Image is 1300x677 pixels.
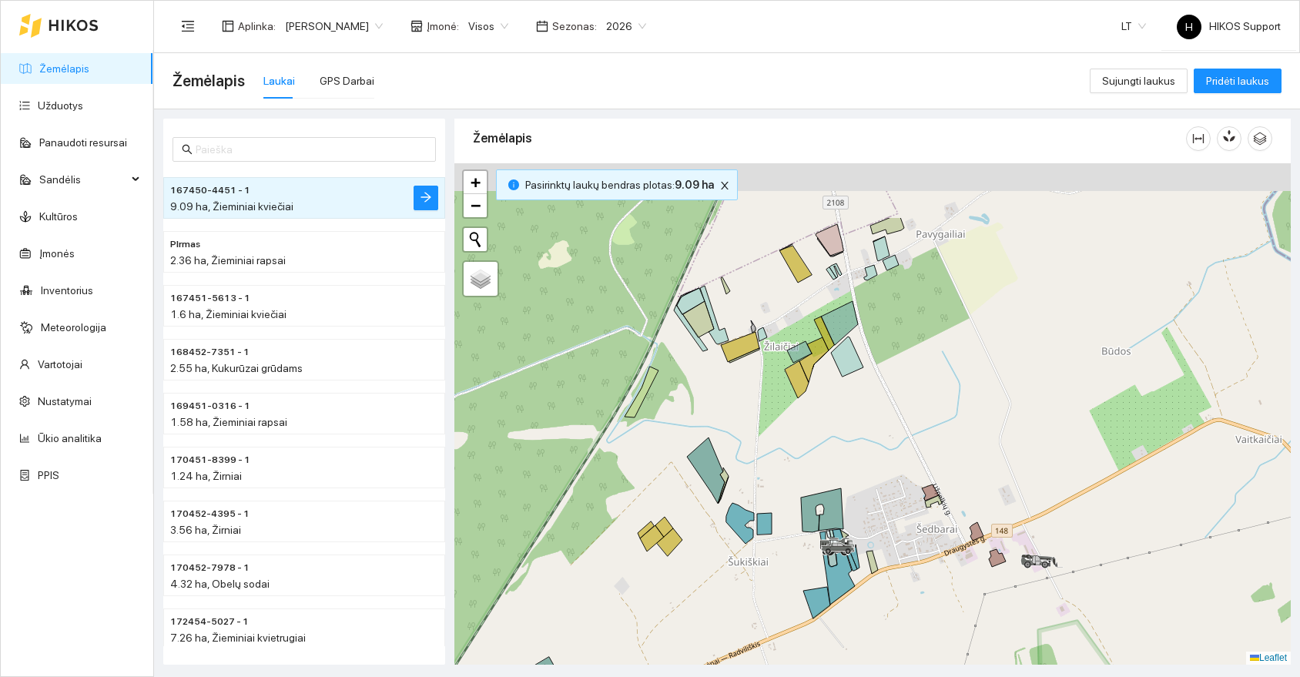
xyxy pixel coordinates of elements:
span: 4.32 ha, Obelų sodai [170,578,270,590]
span: 167450-4451 - 1 [170,183,250,198]
button: arrow-right [414,186,438,210]
span: 168452-7351 - 1 [170,345,250,360]
span: 172454-5027 - 1 [170,615,249,629]
span: 3.56 ha, Žirniai [170,524,241,536]
button: close [715,176,734,195]
a: Pridėti laukus [1194,75,1282,87]
span: 1.24 ha, Žirniai [170,470,242,482]
span: PIrmas [170,237,200,252]
a: Žemėlapis [39,62,89,75]
a: Inventorius [41,284,93,297]
span: 2.36 ha, Žieminiai rapsai [170,254,286,266]
span: Sezonas : [552,18,597,35]
span: arrow-right [420,191,432,206]
span: 170451-8399 - 1 [170,453,250,468]
a: Įmonės [39,247,75,260]
span: Aplinka : [238,18,276,35]
span: close [716,180,733,191]
span: calendar [536,20,548,32]
a: Meteorologija [41,321,106,333]
a: PPIS [38,469,59,481]
span: column-width [1187,132,1210,145]
span: Visos [468,15,508,38]
span: menu-fold [181,19,195,33]
span: 7.26 ha, Žieminiai kvietrugiai [170,632,306,644]
span: 167451-5613 - 1 [170,291,250,306]
b: 9.09 ha [675,179,714,191]
button: Sujungti laukus [1090,69,1188,93]
span: H [1185,15,1193,39]
a: Zoom out [464,194,487,217]
span: Sandėlis [39,164,127,195]
a: Nustatymai [38,395,92,407]
span: 2.55 ha, Kukurūzai grūdams [170,362,303,374]
button: Initiate a new search [464,228,487,251]
a: Kultūros [39,210,78,223]
span: 170452-7978 - 1 [170,561,250,575]
a: Zoom in [464,171,487,194]
span: info-circle [508,179,519,190]
span: 170452-4395 - 1 [170,507,250,521]
span: 1.58 ha, Žieminiai rapsai [170,416,287,428]
span: LT [1121,15,1146,38]
a: Sujungti laukus [1090,75,1188,87]
button: menu-fold [173,11,203,42]
a: Užduotys [38,99,83,112]
span: − [471,196,481,215]
span: Sujungti laukus [1102,72,1175,89]
div: Žemėlapis [473,116,1186,160]
span: Paulius [285,15,383,38]
span: Pridėti laukus [1206,72,1269,89]
a: Ūkio analitika [38,432,102,444]
span: + [471,173,481,192]
span: Įmonė : [427,18,459,35]
div: GPS Darbai [320,72,374,89]
input: Paieška [196,141,427,158]
a: Vartotojai [38,358,82,370]
div: Laukai [263,72,295,89]
span: shop [410,20,423,32]
span: layout [222,20,234,32]
a: Leaflet [1250,652,1287,663]
span: 169451-0316 - 1 [170,399,250,414]
button: column-width [1186,126,1211,151]
span: search [182,144,193,155]
span: 2026 [606,15,646,38]
a: Layers [464,262,498,296]
span: Pasirinktų laukų bendras plotas : [525,176,714,193]
button: Pridėti laukus [1194,69,1282,93]
span: Žemėlapis [173,69,245,93]
span: 1.6 ha, Žieminiai kviečiai [170,308,286,320]
span: 9.09 ha, Žieminiai kviečiai [170,200,293,213]
span: HIKOS Support [1177,20,1281,32]
a: Panaudoti resursai [39,136,127,149]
